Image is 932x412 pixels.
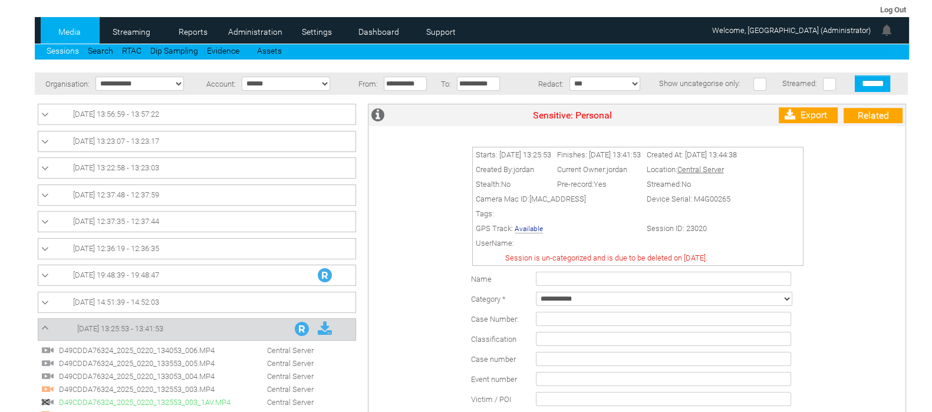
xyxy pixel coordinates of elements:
a: Available [515,225,543,233]
a: D49CDDA76324_2025_0220_134053_006.MP4 Central Server [41,345,320,354]
span: Case number [471,355,516,364]
a: [DATE] 13:22:58 - 13:23:03 [41,161,353,175]
a: Support [412,23,469,41]
span: Central Server [238,359,320,368]
td: Location: [644,162,740,177]
a: Search [88,46,113,55]
span: Classification [471,335,516,344]
a: Log Out [880,5,906,14]
span: [DATE] 13:23:07 - 13:23:17 [73,137,159,146]
a: Dashboard [350,23,407,41]
span: D49CDDA76324_2025_0220_133553_005.MP4 [56,359,236,368]
span: Event number [471,375,517,384]
span: jordan [607,165,627,174]
span: [DATE] 19:48:39 - 19:48:47 [73,271,159,279]
a: Reports [164,23,222,41]
a: D49CDDA76324_2025_0220_133053_004.MP4 Central Server [41,371,320,380]
span: Central Server [238,372,320,381]
span: No [681,180,691,189]
a: Media [41,23,98,41]
span: Welcome, [GEOGRAPHIC_DATA] (Administrator) [712,26,871,35]
a: Related [844,108,903,123]
a: [DATE] 12:37:48 - 12:37:59 [41,188,353,202]
img: video24.svg [41,344,54,357]
td: Stealth: [473,177,554,192]
span: [DATE] 13:41:53 [589,150,641,159]
td: Created By: [473,162,554,177]
span: D49CDDA76324_2025_0220_132553_003.MP4 [56,385,236,394]
td: Current Owner: [554,162,644,177]
td: Sensitive: Personal [396,104,749,126]
span: M4G00265 [694,195,730,203]
td: Streamed: [644,177,740,192]
img: video24_pre.svg [41,383,54,395]
span: Central Server [238,385,320,394]
a: Assets [257,46,282,55]
a: Export [779,107,838,123]
span: Case Number: [471,315,519,324]
img: videoclip24.svg [41,395,54,408]
span: [DATE] 12:36:19 - 12:36:35 [73,244,159,253]
span: [DATE] 13:25:53 - 13:41:53 [77,324,163,333]
span: Yes [594,180,607,189]
span: Session is un-categorized and is due to be deleted on [DATE]. [505,253,707,262]
img: R_Indication.svg [295,322,309,336]
a: Dip Sampling [150,46,198,55]
a: Evidence [207,46,239,55]
a: [DATE] 12:37:35 - 12:37:44 [41,215,353,229]
span: [DATE] 13:25:53 [499,150,551,159]
span: [DATE] 12:37:35 - 12:37:44 [73,217,159,226]
span: [DATE] 12:37:48 - 12:37:59 [73,190,159,199]
span: D49CDDA76324_2025_0220_132553_003_1AV.MP4 [56,398,236,407]
span: [DATE] 13:56:59 - 13:57:22 [73,110,159,118]
span: Tags: [476,209,494,218]
span: Central Server [238,346,320,355]
span: UserName: [476,239,514,248]
td: Organisation: [35,72,93,95]
td: To: [436,72,453,95]
label: Category * [471,295,506,304]
span: Victim / POI [471,395,511,404]
a: [DATE] 13:56:59 - 13:57:22 [41,107,353,121]
span: Starts: [476,150,498,159]
img: video24.svg [41,370,54,383]
span: Finishes: [557,150,587,159]
span: Central Server [677,165,724,174]
a: [DATE] 13:23:07 - 13:23:17 [41,134,353,149]
a: [DATE] 14:51:39 - 14:52:03 [41,295,353,309]
span: D49CDDA76324_2025_0220_133053_004.MP4 [56,372,236,381]
img: R_Indication.svg [318,268,332,282]
span: GPS Track: [476,224,513,233]
a: RTAC [122,46,141,55]
span: Created At: [647,150,683,159]
span: jordan [513,165,534,174]
img: video24.svg [41,357,54,370]
a: [DATE] 12:36:19 - 12:36:35 [41,242,353,256]
a: Settings [288,23,345,41]
label: Name [471,275,492,284]
span: [MAC_ADDRESS] [529,195,586,203]
td: From: [352,72,381,95]
td: Account: [199,72,239,95]
a: [DATE] 19:48:39 - 19:48:47 [41,268,353,282]
span: 23020 [686,224,707,233]
a: Streaming [103,23,160,41]
span: [DATE] 13:44:38 [685,150,737,159]
img: bell24.png [880,23,894,37]
span: [DATE] 13:22:58 - 13:23:03 [73,163,159,172]
span: [DATE] 14:51:39 - 14:52:03 [73,298,159,306]
td: Camera Mac ID: [473,192,644,206]
span: No [501,180,511,189]
span: Show uncategorise only: [659,79,740,88]
a: Sessions [47,46,79,55]
td: Redact: [509,72,567,95]
a: D49CDDA76324_2025_0220_132553_003_1AV.MP4 Central Server [41,397,320,406]
a: D49CDDA76324_2025_0220_133553_005.MP4 Central Server [41,358,320,367]
a: D49CDDA76324_2025_0220_132553_003.MP4 Central Server [41,384,320,393]
a: Administration [226,23,284,41]
a: [DATE] 13:25:53 - 13:41:53 [41,322,353,337]
span: Central Server [238,398,320,407]
td: Pre-record: [554,177,644,192]
span: Device Serial: [647,195,692,203]
span: Streamed: [782,79,817,88]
